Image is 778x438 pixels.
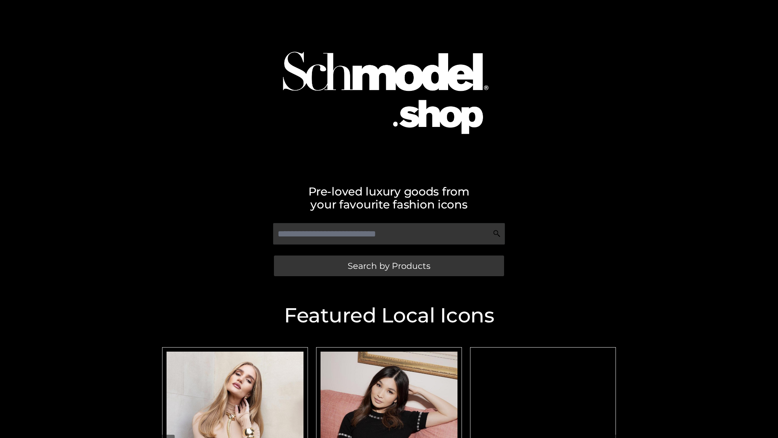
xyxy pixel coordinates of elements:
[274,255,504,276] a: Search by Products
[348,262,430,270] span: Search by Products
[158,185,620,211] h2: Pre-loved luxury goods from your favourite fashion icons
[493,230,501,238] img: Search Icon
[158,305,620,326] h2: Featured Local Icons​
